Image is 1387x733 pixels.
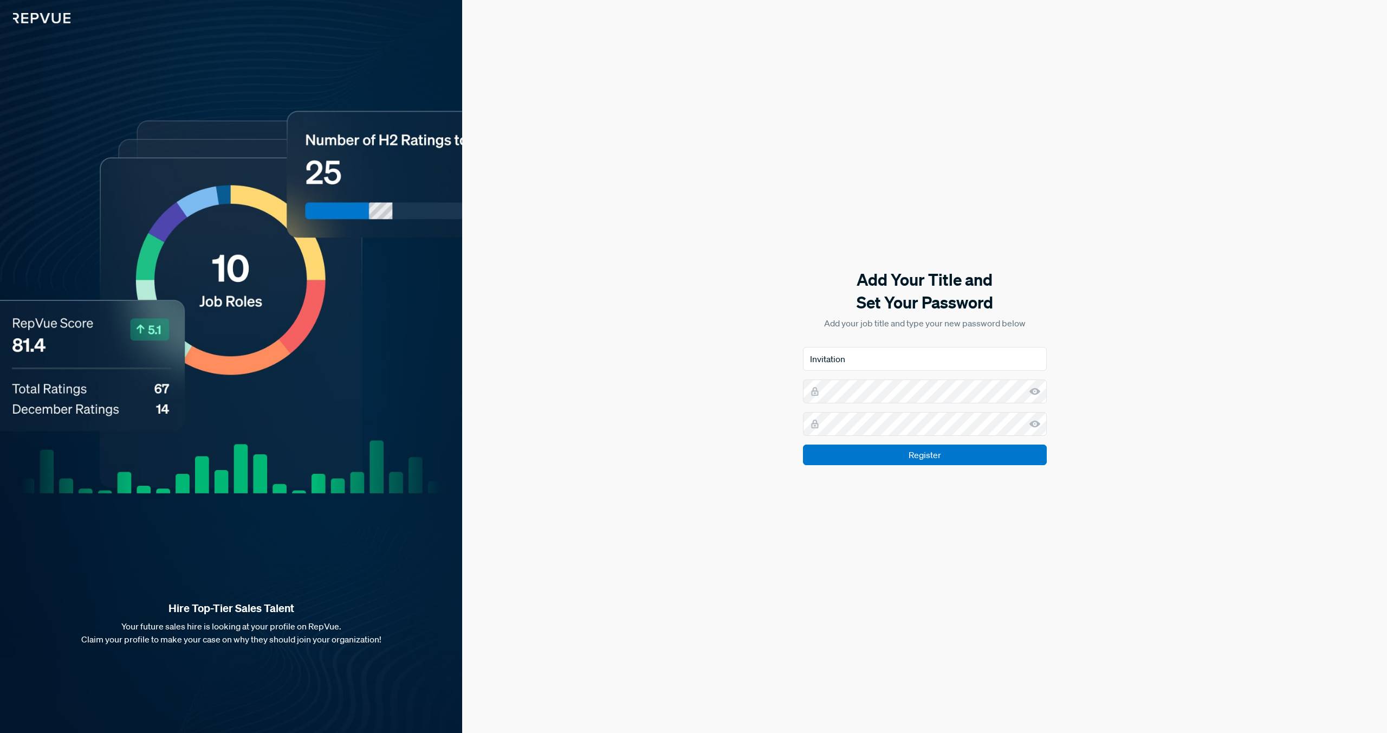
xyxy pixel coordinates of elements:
[803,445,1047,465] input: Register
[803,317,1047,330] p: Add your job title and type your new password below
[17,601,445,615] strong: Hire Top-Tier Sales Talent
[17,620,445,646] p: Your future sales hire is looking at your profile on RepVue. Claim your profile to make your case...
[803,347,1047,371] input: Job Title
[803,268,1047,314] h5: Add Your Title and Set Your Password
